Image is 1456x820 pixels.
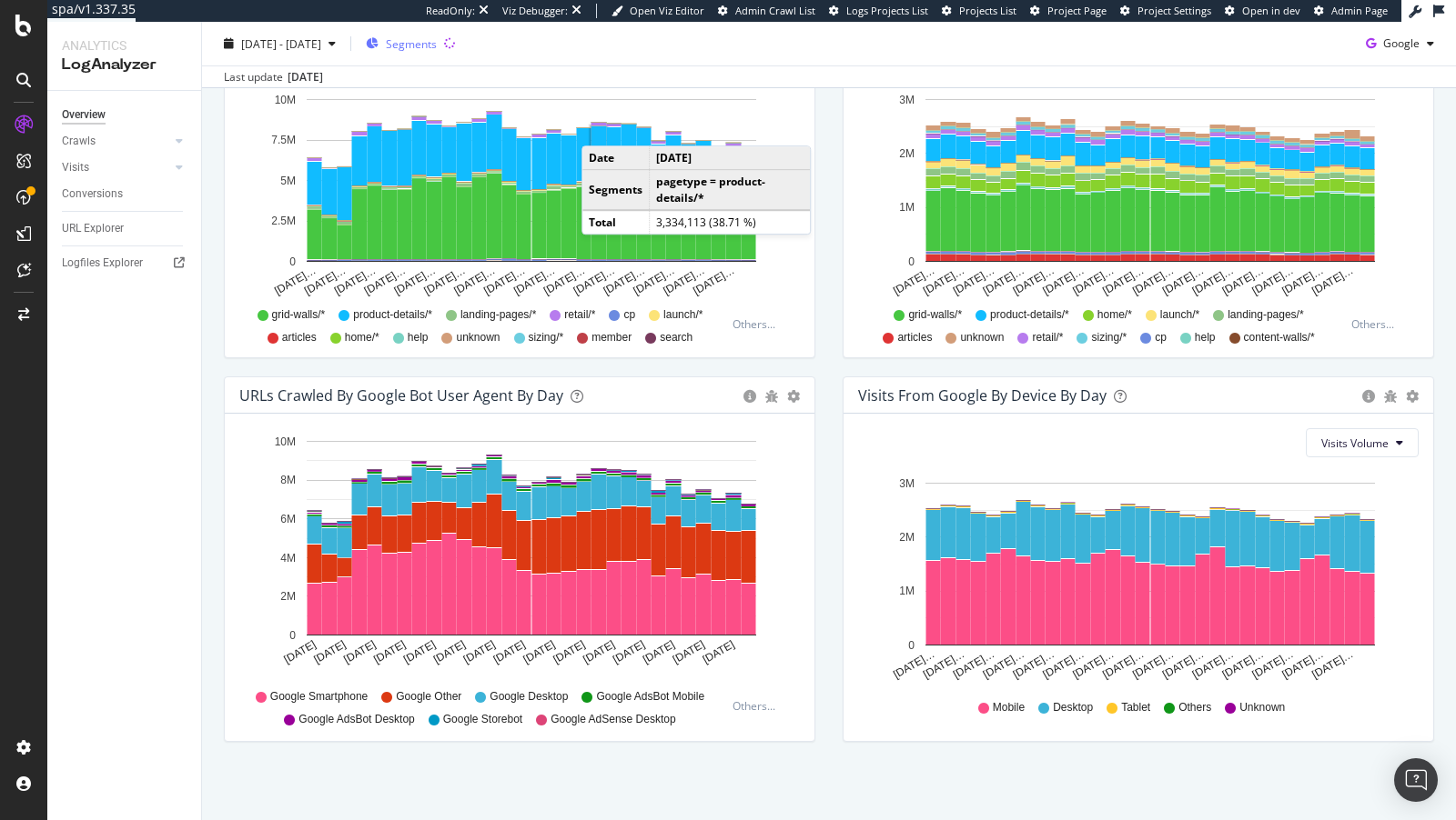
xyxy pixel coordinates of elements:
[899,477,915,490] text: 3M
[650,170,811,210] td: pagetype = product-details/*
[62,158,170,177] a: Visits
[1239,700,1285,715] span: Unknown
[62,185,123,204] div: Conversions
[282,330,317,345] span: articles
[443,712,522,727] span: Google Storebot
[623,307,635,323] span: cp
[1228,307,1303,323] span: landing-pages/*
[908,255,915,268] text: 0
[359,29,444,58] button: Segments
[62,254,188,273] a: Logfiles Explorer
[596,689,704,705] span: Google AdsBot Mobile
[502,4,568,18] div: Viz Debugger:
[491,638,528,666] text: [DATE]
[1314,4,1388,18] a: Admin Page
[280,552,296,565] text: 4M
[280,590,296,603] text: 2M
[1383,35,1420,51] span: Google
[858,88,1420,299] svg: A chart.
[217,29,343,58] button: [DATE] - [DATE]
[765,390,778,403] div: bug
[1406,390,1419,403] div: gear
[899,531,915,544] text: 2M
[899,585,915,598] text: 1M
[1121,700,1150,715] span: Tablet
[942,4,1016,18] a: Projects List
[62,105,106,125] div: Overview
[456,330,500,345] span: unknown
[551,638,587,666] text: [DATE]
[345,330,379,345] span: home/*
[1091,330,1127,345] span: sizing/*
[62,36,187,55] div: Analytics
[62,158,89,177] div: Visits
[239,88,801,299] div: A chart.
[371,638,408,666] text: [DATE]
[663,307,703,323] span: launch/*
[298,712,414,727] span: Google AdsBot Desktop
[960,330,1004,345] span: unknown
[408,330,429,345] span: help
[1047,4,1107,17] span: Project Page
[899,202,915,215] text: 1M
[62,185,188,204] a: Conversions
[239,386,563,405] div: URLs Crawled by Google bot User Agent By Day
[990,307,1069,323] span: product-details/*
[62,254,143,273] div: Logfiles Explorer
[1097,307,1132,323] span: home/*
[1359,29,1441,58] button: Google
[1225,4,1300,18] a: Open in dev
[897,330,932,345] span: articles
[62,105,188,125] a: Overview
[431,638,468,666] text: [DATE]
[386,35,437,51] span: Segments
[426,4,475,18] div: ReadOnly:
[311,638,348,666] text: [DATE]
[858,472,1420,683] svg: A chart.
[829,4,928,18] a: Logs Projects List
[401,638,438,666] text: [DATE]
[1053,700,1093,715] span: Desktop
[582,147,650,171] td: Date
[280,475,296,487] text: 8M
[858,386,1107,405] div: Visits From Google By Device By Day
[1384,390,1397,403] div: bug
[641,638,677,666] text: [DATE]
[1120,4,1211,18] a: Project Settings
[612,4,704,18] a: Open Viz Editor
[908,639,915,652] text: 0
[239,428,801,681] svg: A chart.
[551,712,675,727] span: Google AdSense Desktop
[582,210,650,234] td: Total
[271,215,296,227] text: 2.5M
[275,94,296,106] text: 10M
[650,147,811,171] td: [DATE]
[224,69,323,85] div: Last update
[1178,700,1211,715] span: Others
[62,55,187,75] div: LogAnalyzer
[241,35,321,51] span: [DATE] - [DATE]
[650,210,811,234] td: 3,334,113 (38.71 %)
[701,638,737,666] text: [DATE]
[787,390,800,403] div: gear
[460,307,536,323] span: landing-pages/*
[280,175,296,187] text: 5M
[271,134,296,146] text: 7.5M
[611,638,647,666] text: [DATE]
[62,219,124,238] div: URL Explorer
[1331,4,1388,17] span: Admin Page
[581,638,617,666] text: [DATE]
[630,4,704,17] span: Open Viz Editor
[1351,316,1402,332] div: Others...
[959,4,1016,17] span: Projects List
[1321,435,1389,451] span: Visits Volume
[1362,390,1375,403] div: circle-info
[582,170,650,210] td: Segments
[1394,758,1438,802] div: Open Intercom Messenger
[275,435,296,448] text: 10M
[288,69,323,85] div: [DATE]
[272,307,326,323] span: grid-walls/*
